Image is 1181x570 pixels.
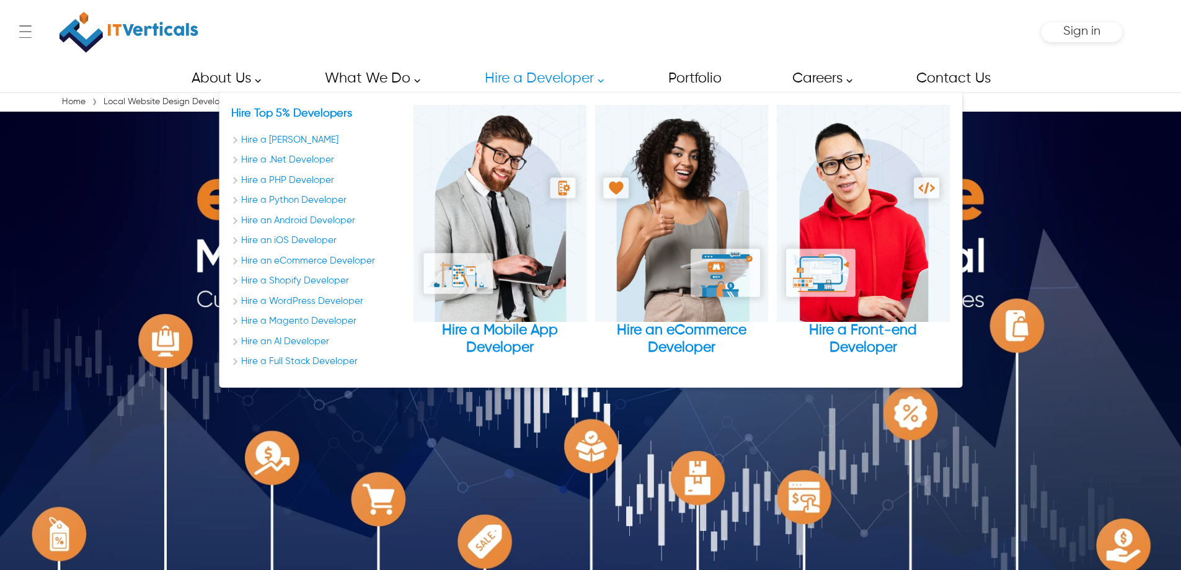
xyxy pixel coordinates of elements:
span: Sign in [1063,25,1100,38]
a: Hire a Developer [471,65,611,92]
a: Hire a WordPress Developer [231,295,405,309]
img: Hire a Front-end Developer [776,105,950,322]
a: Hire an eCommerce Developer [595,105,768,356]
a: Contact Us [902,65,1004,92]
a: Home [59,97,89,106]
a: Hire an eCommerce Developer [231,254,405,269]
a: Hire a Magento Developer [231,314,405,329]
a: Sign in [1063,29,1100,37]
a: IT Verticals Inc [59,6,199,58]
a: Portfolio [654,65,735,92]
img: Hire a Mobile App Developer [413,105,586,322]
a: Hire a Laravel Developer [231,133,405,148]
a: Hire a Front-end Developer [776,105,950,356]
a: Hire a Full Stack Developer [231,355,405,369]
div: Hire an eCommerce Developer [595,105,768,375]
a: Hire a Shopify Developer [231,274,405,288]
div: Hire a Front-end Developer [776,105,950,375]
a: Hire a .Net Developer [231,153,405,167]
a: Hire a Mobile App Developer [413,105,586,356]
a: Our Services [231,108,352,119]
a: Hire an AI Developer [231,335,405,349]
img: IT Verticals Inc [60,6,198,58]
a: Careers [778,65,859,92]
a: Hire an Android Developer [231,214,405,228]
a: What We Do [311,65,427,92]
a: About Us [177,65,268,92]
div: Hire a Mobile App Developer [413,322,586,356]
a: Local Website Design Development [100,97,249,106]
a: Hire a PHP Developer [231,174,405,188]
img: Hire an eCommerce Developer [595,105,768,322]
a: Hire an iOS Developer [231,234,405,248]
a: Hire a Python Developer [231,194,405,208]
div: Hire a Front-end Developer [776,322,950,356]
div: Hire an eCommerce Developer [595,322,768,356]
div: Hire a Mobile App Developer [413,105,586,375]
span: › [92,94,97,111]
